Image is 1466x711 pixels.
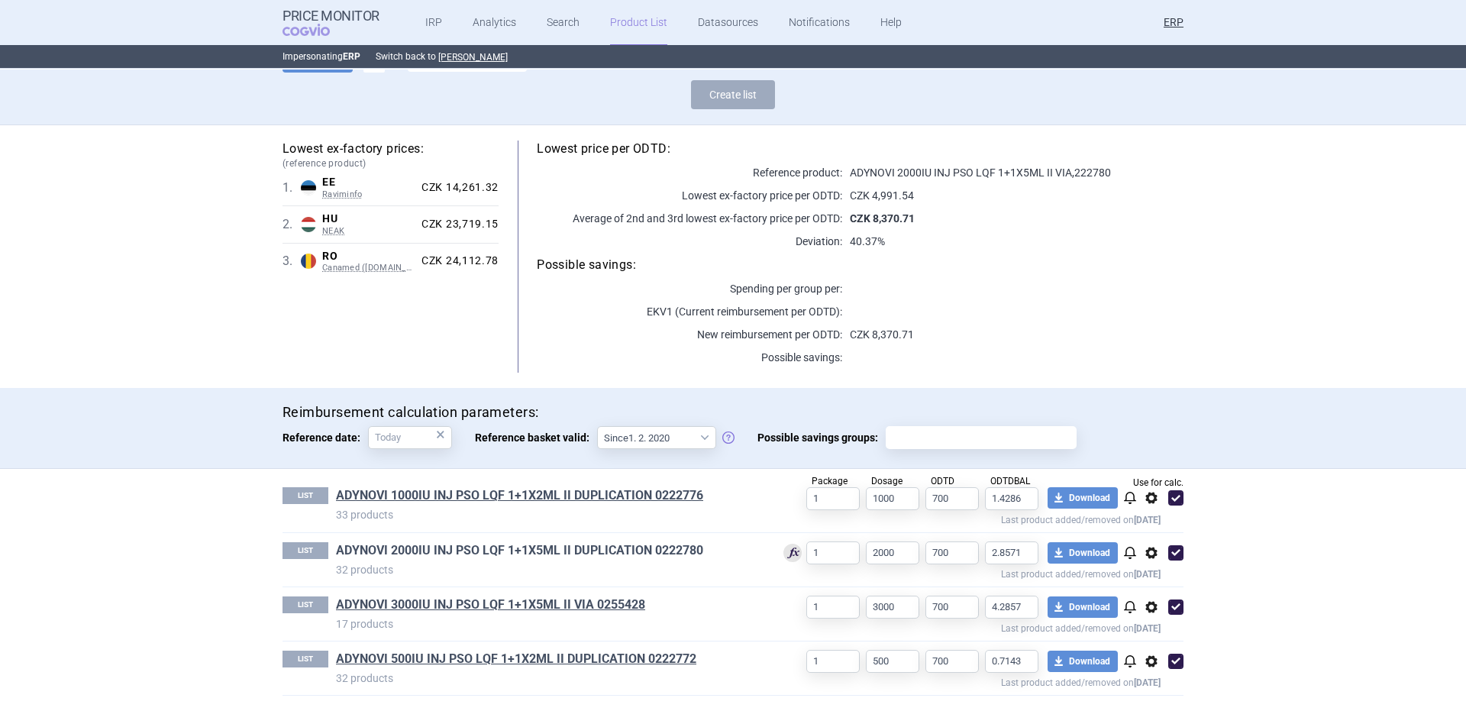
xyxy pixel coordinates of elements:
p: Average of 2nd and 3rd lowest ex-factory price per ODTD: [537,211,842,226]
p: 33 products [336,507,760,522]
strong: Price Monitor [283,8,379,24]
p: CZK 4,991.54 [842,188,1183,203]
div: × [436,426,445,443]
span: 3 . [283,252,301,270]
a: Price MonitorCOGVIO [283,8,379,37]
strong: [DATE] [1134,569,1161,580]
span: Use for calc. [1133,478,1183,487]
button: Create list [691,80,775,109]
p: Last product added/removed on [760,511,1161,525]
button: [PERSON_NAME] [438,51,508,63]
p: 17 products [336,616,760,632]
span: (reference product) [283,157,499,170]
strong: [DATE] [1134,623,1161,634]
img: Romania [301,254,316,269]
h5: Lowest price per ODTD: [537,141,1183,157]
input: Reference date:× [368,426,452,449]
p: EKV1 (Current reimbursement per ODTD): [537,304,842,319]
div: CZK 23,719.15 [415,218,499,231]
span: Raviminfo [322,189,415,200]
h1: ADYNOVI 500IU INJ PSO LQF 1+1X2ML II DUPLICATION 0222772 [336,651,760,671]
p: Lowest ex-factory price per ODTD: [537,188,842,203]
p: CZK 8,370.71 [842,327,1183,342]
button: Download [1048,487,1118,509]
span: NEAK [322,226,415,237]
span: Reference basket valid: [475,426,597,449]
select: Reference basket valid: [597,426,716,449]
p: Last product added/removed on [760,565,1161,580]
a: ADYNOVI 2000IU INJ PSO LQF 1+1X5ML II DUPLICATION 0222780 [336,542,703,559]
h4: Reimbursement calculation parameters: [283,403,1183,422]
a: ADYNOVI 500IU INJ PSO LQF 1+1X2ML II DUPLICATION 0222772 [336,651,696,667]
p: 32 products [336,562,760,577]
strong: ERP [343,51,360,62]
button: Download [1048,596,1118,618]
h1: ADYNOVI 2000IU INJ PSO LQF 1+1X5ML II DUPLICATION 0222780 [336,542,760,562]
span: HU [322,212,415,226]
p: LIST [283,596,328,613]
span: Possible savings groups: [757,426,886,449]
img: Estonia [301,180,316,196]
span: 1 . [283,179,301,197]
p: ADYNOVI 2000IU INJ PSO LQF 1+1X5ML II VIA , 222780 [842,165,1183,180]
p: Spending per group per : [537,281,842,296]
span: COGVIO [283,24,351,36]
p: Reference product: [537,165,842,180]
div: CZK 24,112.78 [415,254,499,268]
div: CZK 14,261.32 [415,181,499,195]
span: Reference date: [283,426,368,449]
h5: Lowest ex-factory prices: [283,141,499,170]
span: 2 . [283,215,301,234]
span: RO [322,250,415,263]
button: Download [1048,542,1118,564]
p: LIST [283,651,328,667]
p: Last product added/removed on [760,619,1161,634]
button: Download [1048,651,1118,672]
h5: Possible savings: [537,257,1183,273]
a: ADYNOVI 3000IU INJ PSO LQF 1+1X5ML II VIA 0255428 [336,596,645,613]
p: 40.37% [842,234,1183,249]
p: Deviation: [537,234,842,249]
h1: ADYNOVI 1000IU INJ PSO LQF 1+1X2ML II DUPLICATION 0222776 [336,487,760,507]
strong: CZK 8,370.71 [850,212,915,225]
strong: [DATE] [1134,515,1161,525]
span: ODTDBAL [990,476,1030,486]
p: Possible savings: [537,350,842,365]
p: LIST [283,542,328,559]
p: 32 products [336,671,760,686]
span: Dosage [871,476,903,486]
span: EE [322,176,415,189]
h1: ADYNOVI 3000IU INJ PSO LQF 1+1X5ML II VIA 0255428 [336,596,760,616]
p: Impersonating Switch back to [283,45,1183,68]
p: New reimbursement per ODTD: [537,327,842,342]
span: ODTD [931,476,954,486]
a: ADYNOVI 1000IU INJ PSO LQF 1+1X2ML II DUPLICATION 0222776 [336,487,703,504]
p: Last product added/removed on [760,674,1161,688]
p: LIST [283,487,328,504]
input: Possible savings groups: [891,428,1071,448]
span: Canamed ([DOMAIN_NAME] - Canamed Annex 1) [322,263,415,273]
strong: [DATE] [1134,677,1161,688]
img: Hungary [301,217,316,232]
span: Package [812,476,848,486]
